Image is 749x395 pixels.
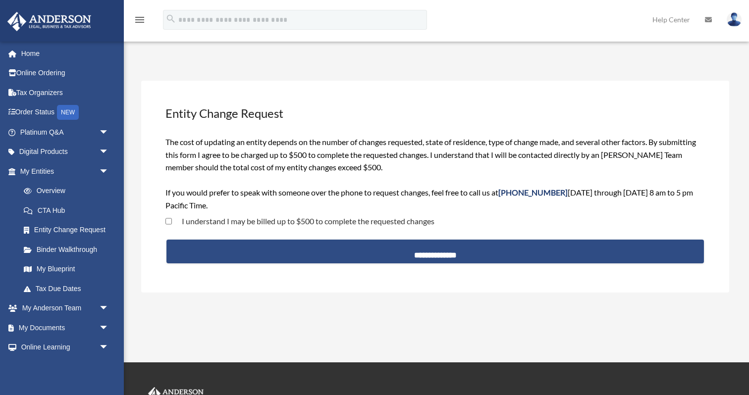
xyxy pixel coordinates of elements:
[7,338,124,357] a: Online Learningarrow_drop_down
[57,105,79,120] div: NEW
[165,13,176,24] i: search
[7,357,124,377] a: Billingarrow_drop_down
[99,357,119,377] span: arrow_drop_down
[99,338,119,358] span: arrow_drop_down
[7,318,124,338] a: My Documentsarrow_drop_down
[7,122,124,142] a: Platinum Q&Aarrow_drop_down
[7,142,124,162] a: Digital Productsarrow_drop_down
[4,12,94,31] img: Anderson Advisors Platinum Portal
[165,137,696,210] span: The cost of updating an entity depends on the number of changes requested, state of residence, ty...
[99,122,119,143] span: arrow_drop_down
[99,318,119,338] span: arrow_drop_down
[7,44,124,63] a: Home
[14,240,124,259] a: Binder Walkthrough
[7,83,124,102] a: Tax Organizers
[14,220,119,240] a: Entity Change Request
[99,142,119,162] span: arrow_drop_down
[7,102,124,123] a: Order StatusNEW
[99,161,119,182] span: arrow_drop_down
[164,104,705,123] h3: Entity Change Request
[14,181,124,201] a: Overview
[498,188,568,197] span: [PHONE_NUMBER]
[14,279,124,298] a: Tax Due Dates
[172,217,434,225] label: I understand I may be billed up to $500 to complete the requested changes
[7,298,124,318] a: My Anderson Teamarrow_drop_down
[134,14,146,26] i: menu
[14,200,124,220] a: CTA Hub
[7,63,124,83] a: Online Ordering
[7,161,124,181] a: My Entitiesarrow_drop_down
[14,259,124,279] a: My Blueprint
[134,17,146,26] a: menu
[99,298,119,319] span: arrow_drop_down
[727,12,742,27] img: User Pic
